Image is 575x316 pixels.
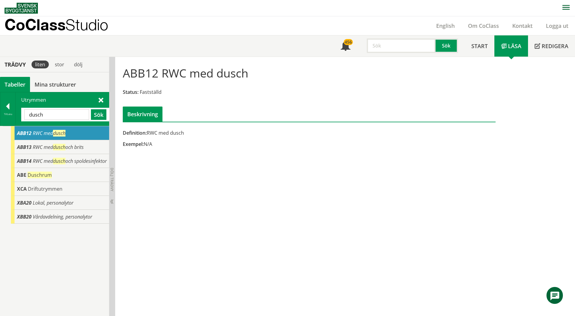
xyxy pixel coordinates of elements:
button: Sök [436,38,458,53]
span: Läsa [508,42,521,50]
span: ABB13 [17,144,32,150]
div: Gå till informationssidan för CoClass Studio [11,168,109,182]
span: XBA20 [17,199,32,206]
div: Gå till informationssidan för CoClass Studio [11,154,109,168]
div: Gå till informationssidan för CoClass Studio [11,126,109,140]
span: Status: [123,89,139,95]
a: Redigera [528,35,575,57]
div: Tillbaka [0,112,15,117]
a: English [430,22,461,29]
span: Redigera [542,42,568,50]
a: Läsa [494,35,528,57]
div: Gå till informationssidan för CoClass Studio [11,210,109,224]
span: XCA [17,186,27,192]
a: 456 [334,35,357,57]
div: dölj [70,61,86,68]
span: RWC med och brits [33,144,84,150]
div: Gå till informationssidan för CoClass Studio [11,196,109,210]
span: dusch [53,130,65,137]
span: Stäng sök [99,97,103,103]
span: Start [471,42,488,50]
input: Sök [367,38,436,53]
span: Definition: [123,130,147,136]
div: Utrymmen [16,92,109,126]
a: Start [465,35,494,57]
a: Mina strukturer [30,77,81,92]
span: Studio [65,16,108,34]
span: ABB14 [17,158,32,164]
div: Gå till informationssidan för CoClass Studio [11,182,109,196]
span: Exempel: [123,141,144,147]
span: ABB12 [17,130,32,137]
a: CoClassStudio [5,16,121,35]
span: Notifikationer [341,42,350,51]
span: RWC med [33,130,65,137]
a: Om CoClass [461,22,506,29]
span: Fastställd [140,89,162,95]
div: N/A [123,141,368,147]
div: RWC med dusch [123,130,368,136]
img: Svensk Byggtjänst [5,3,38,14]
span: ABE [17,172,26,178]
span: dusch [53,144,65,150]
div: 456 [344,39,353,45]
a: Logga ut [539,22,575,29]
div: liten [32,61,49,68]
a: Kontakt [506,22,539,29]
span: dusch [53,158,65,164]
span: Duschrum [28,172,52,178]
h1: ABB12 RWC med dusch [123,66,248,80]
span: RWC med och spoldesinfektor [33,158,107,164]
span: Lokal, personalytor [33,199,73,206]
div: Trädvy [1,61,29,68]
span: Dölj trädvy [109,168,115,191]
button: Sök [91,109,106,120]
input: Sök [24,109,89,120]
span: Vårdavdelning, personalytor [33,213,92,220]
p: CoClass [5,21,108,28]
div: stor [51,61,68,68]
span: XBB20 [17,213,32,220]
span: Driftutrymmen [28,186,62,192]
div: Gå till informationssidan för CoClass Studio [11,140,109,154]
div: Beskrivning [123,107,162,122]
